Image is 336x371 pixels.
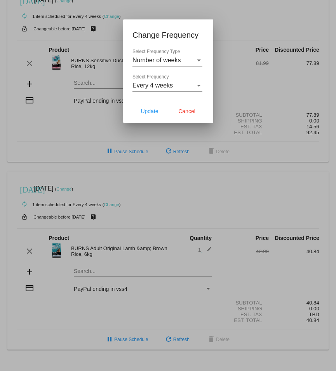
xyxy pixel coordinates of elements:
h1: Change Frequency [132,29,204,41]
mat-select: Select Frequency Type [132,57,202,64]
span: Cancel [178,108,195,114]
button: Update [132,104,167,118]
mat-select: Select Frequency [132,82,202,89]
span: Every 4 weeks [132,82,173,89]
span: Update [141,108,158,114]
span: Number of weeks [132,57,181,63]
button: Cancel [170,104,204,118]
